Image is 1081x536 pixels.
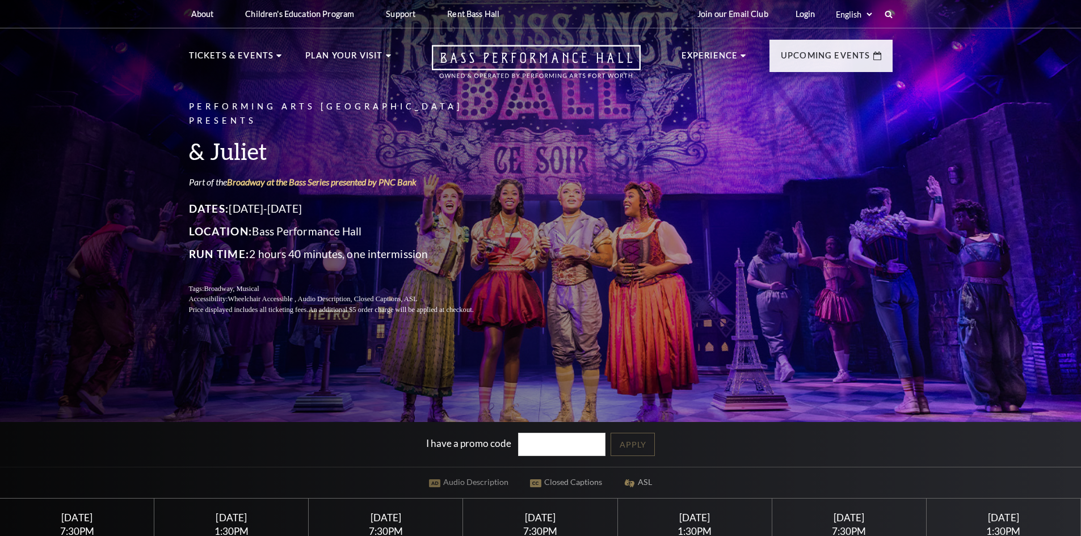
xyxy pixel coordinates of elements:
[631,512,758,524] div: [DATE]
[785,512,912,524] div: [DATE]
[189,294,501,305] p: Accessibility:
[189,137,501,166] h3: & Juliet
[204,285,259,293] span: Broadway, Musical
[631,526,758,536] div: 1:30PM
[14,512,141,524] div: [DATE]
[386,9,415,19] p: Support
[189,200,501,218] p: [DATE]-[DATE]
[322,526,449,536] div: 7:30PM
[189,100,501,128] p: Performing Arts [GEOGRAPHIC_DATA] Presents
[477,526,604,536] div: 7:30PM
[168,512,295,524] div: [DATE]
[322,512,449,524] div: [DATE]
[168,526,295,536] div: 1:30PM
[305,49,383,69] p: Plan Your Visit
[940,526,1067,536] div: 1:30PM
[189,202,229,215] span: Dates:
[189,305,501,315] p: Price displayed includes all ticketing fees.
[477,512,604,524] div: [DATE]
[227,176,417,187] a: Broadway at the Bass Series presented by PNC Bank
[189,49,274,69] p: Tickets & Events
[189,225,253,238] span: Location:
[189,176,501,188] p: Part of the
[189,284,501,294] p: Tags:
[245,9,354,19] p: Children's Education Program
[682,49,738,69] p: Experience
[191,9,214,19] p: About
[834,9,874,20] select: Select:
[785,526,912,536] div: 7:30PM
[14,526,141,536] div: 7:30PM
[189,247,250,260] span: Run Time:
[189,222,501,240] p: Bass Performance Hall
[940,512,1067,524] div: [DATE]
[308,306,473,314] span: An additional $5 order charge will be applied at checkout.
[426,437,511,449] label: I have a promo code
[189,245,501,263] p: 2 hours 40 minutes, one intermission
[781,49,870,69] p: Upcoming Events
[447,9,499,19] p: Rent Bass Hall
[228,295,417,303] span: Wheelchair Accessible , Audio Description, Closed Captions, ASL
